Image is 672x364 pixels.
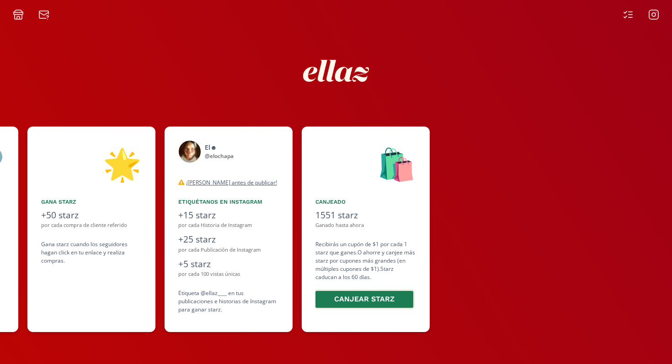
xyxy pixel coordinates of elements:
[41,198,142,206] div: Gana starz
[178,270,279,278] div: por cada 100 vistas únicas
[41,222,142,229] div: por cada compra de cliente referido
[178,209,279,222] div: +15 starz
[186,179,277,186] u: ¡[PERSON_NAME] antes de publicar!
[295,30,377,112] img: nKmKAABZpYV7
[315,140,416,187] div: 🛍️
[315,209,416,222] div: 1551 starz
[178,198,279,206] div: Etiquétanos en Instagram
[178,233,279,246] div: +25 starz
[315,240,416,309] div: Recibirás un cupón de $1 por cada 1 starz que ganes. O ahorre y canjee más starz por cupones más ...
[205,152,234,160] div: @ elochapa
[178,258,279,271] div: +5 starz
[205,142,234,152] div: El☻
[314,290,415,309] button: Canjear starz
[178,140,201,163] img: 474078401_961768818707126_2550382748028374380_n.jpg
[41,209,142,222] div: +50 starz
[178,246,279,254] div: por cada Publicación de Instagram
[41,140,142,187] div: 🌟
[178,289,279,314] div: Etiqueta @ellaz____ en tus publicaciones e historias de Instagram para ganar starz.
[178,222,279,229] div: por cada Historia de Instagram
[41,240,142,265] div: Gana starz cuando los seguidores hagan click en tu enlace y realiza compras .
[315,222,416,229] div: Ganado hasta ahora
[315,198,416,206] div: Canjeado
